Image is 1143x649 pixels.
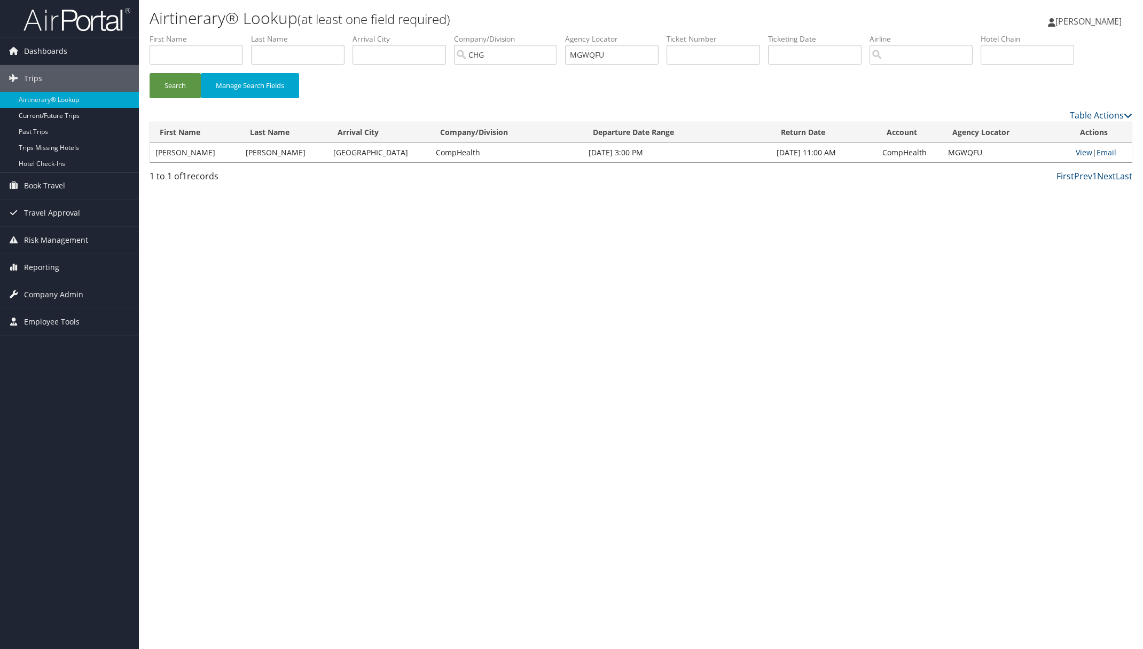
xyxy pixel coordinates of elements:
[24,65,42,92] span: Trips
[565,34,667,44] label: Agency Locator
[1097,147,1116,157] a: Email
[1056,170,1074,182] a: First
[328,143,430,162] td: [GEOGRAPHIC_DATA]
[943,143,1070,162] td: MGWQFU
[240,143,328,162] td: [PERSON_NAME]
[24,7,130,32] img: airportal-logo.png
[24,308,80,335] span: Employee Tools
[1092,170,1097,182] a: 1
[1055,15,1122,27] span: [PERSON_NAME]
[24,38,67,65] span: Dashboards
[1097,170,1116,182] a: Next
[771,122,877,143] th: Return Date: activate to sort column ascending
[328,122,430,143] th: Arrival City: activate to sort column ascending
[24,200,80,226] span: Travel Approval
[430,122,584,143] th: Company/Division
[240,122,328,143] th: Last Name: activate to sort column ascending
[943,122,1070,143] th: Agency Locator: activate to sort column ascending
[201,73,299,98] button: Manage Search Fields
[150,122,240,143] th: First Name: activate to sort column ascending
[150,143,240,162] td: [PERSON_NAME]
[1070,122,1132,143] th: Actions
[454,34,565,44] label: Company/Division
[251,34,353,44] label: Last Name
[150,34,251,44] label: First Name
[1048,5,1132,37] a: [PERSON_NAME]
[182,170,187,182] span: 1
[768,34,870,44] label: Ticketing Date
[877,143,943,162] td: CompHealth
[1116,170,1132,182] a: Last
[583,122,771,143] th: Departure Date Range: activate to sort column ascending
[150,170,383,188] div: 1 to 1 of records
[430,143,584,162] td: CompHealth
[24,172,65,199] span: Book Travel
[981,34,1082,44] label: Hotel Chain
[877,122,943,143] th: Account: activate to sort column ascending
[1070,143,1132,162] td: |
[1074,170,1092,182] a: Prev
[771,143,877,162] td: [DATE] 11:00 AM
[1076,147,1092,157] a: View
[583,143,771,162] td: [DATE] 3:00 PM
[353,34,454,44] label: Arrival City
[870,34,981,44] label: Airline
[150,7,805,29] h1: Airtinerary® Lookup
[24,254,59,281] span: Reporting
[1070,109,1132,121] a: Table Actions
[667,34,768,44] label: Ticket Number
[150,73,201,98] button: Search
[24,227,88,254] span: Risk Management
[24,281,83,308] span: Company Admin
[298,10,450,28] small: (at least one field required)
